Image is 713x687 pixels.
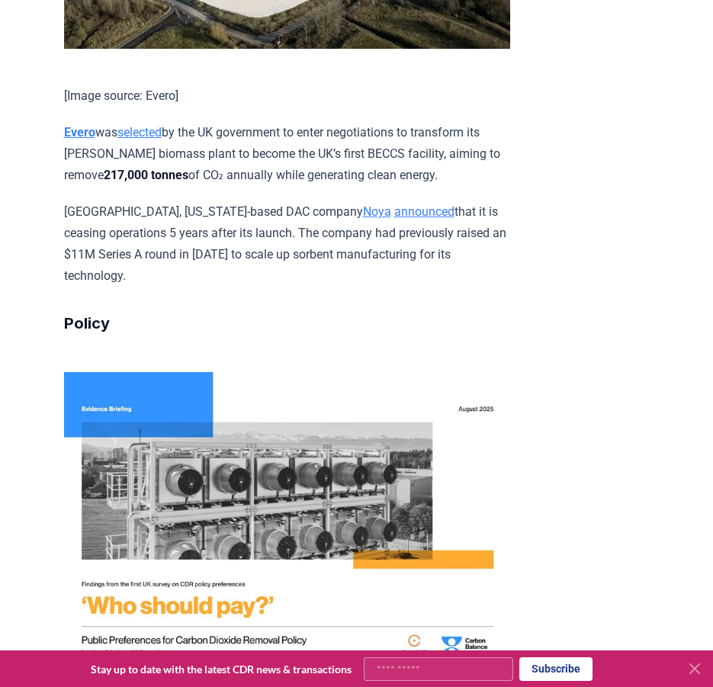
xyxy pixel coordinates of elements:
img: blog post image [64,372,510,684]
a: announced [394,204,454,219]
a: Noya [363,204,391,219]
a: selected [117,125,162,140]
strong: Policy [64,314,110,332]
p: [Image source: Evero] [64,85,510,107]
strong: 217,000 tonnes [104,168,188,182]
p: was by the UK government to enter negotiations to transform its [PERSON_NAME] biomass plant to be... [64,122,510,186]
p: [GEOGRAPHIC_DATA], [US_STATE]-based DAC company that it is ceasing operations 5 years after its l... [64,201,510,287]
a: Evero [64,125,95,140]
